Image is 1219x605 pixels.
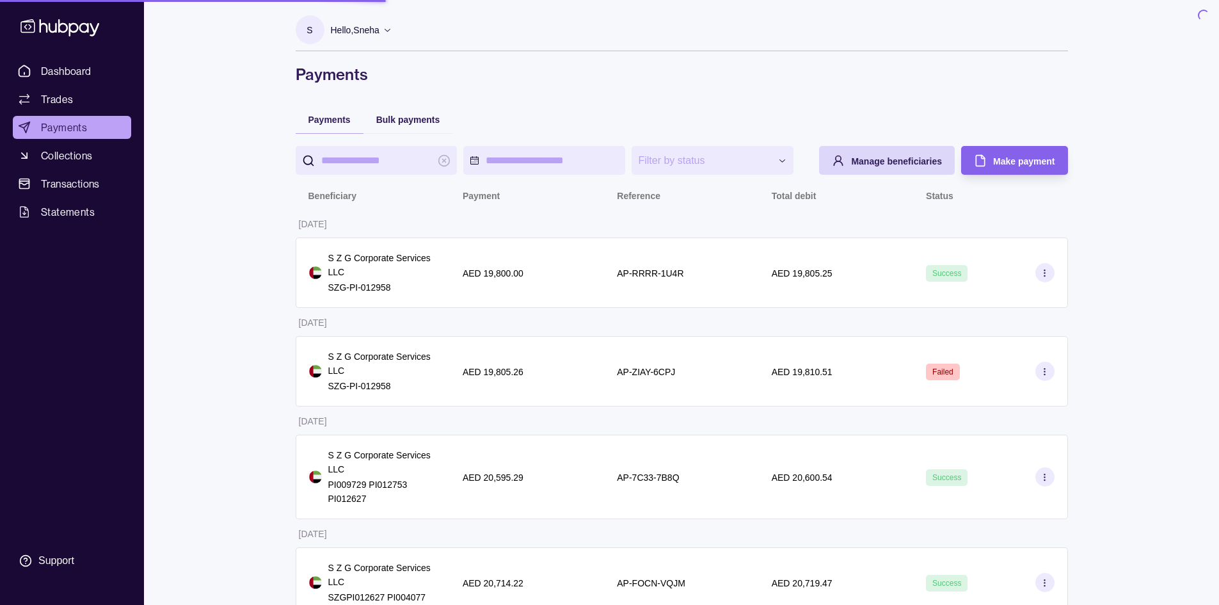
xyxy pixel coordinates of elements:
a: Statements [13,200,131,223]
a: Payments [13,116,131,139]
p: S Z G Corporate Services LLC [328,561,437,589]
img: ae [309,576,322,589]
p: AED 20,714.22 [463,578,523,588]
img: ae [309,365,322,378]
p: PI009729 PI012753 PI012627 [328,478,437,506]
p: Payment [463,191,500,201]
h1: Payments [296,64,1068,85]
span: Collections [41,148,92,163]
p: [DATE] [299,416,327,426]
p: AED 20,595.29 [463,472,523,483]
span: Payments [308,115,351,125]
p: [DATE] [299,529,327,539]
button: Manage beneficiaries [819,146,955,175]
span: Payments [41,120,87,135]
p: Status [926,191,953,201]
p: AED 20,600.54 [772,472,833,483]
span: Statements [41,204,95,220]
p: Hello, Sneha [331,23,379,37]
p: SZG-PI-012958 [328,379,437,393]
span: Success [932,579,961,588]
span: Manage beneficiaries [851,156,942,166]
span: Bulk payments [376,115,440,125]
a: Transactions [13,172,131,195]
p: AED 19,810.51 [772,367,833,377]
p: Beneficiary [308,191,356,201]
p: AP-RRRR-1U4R [617,268,683,278]
span: Dashboard [41,63,92,79]
span: Make payment [993,156,1055,166]
input: search [321,146,432,175]
p: Reference [617,191,660,201]
p: AED 19,800.00 [463,268,523,278]
p: S Z G Corporate Services LLC [328,251,437,279]
p: Total debit [772,191,817,201]
button: Make payment [961,146,1067,175]
div: Support [38,554,74,568]
span: Success [932,473,961,482]
p: S Z G Corporate Services LLC [328,448,437,476]
p: SZGPI012627 PI004077 [328,590,437,604]
p: [DATE] [299,318,327,328]
a: Trades [13,88,131,111]
p: AP-ZIAY-6CPJ [617,367,675,377]
p: AED 19,805.25 [772,268,833,278]
a: Support [13,547,131,574]
a: Collections [13,144,131,167]
span: Trades [41,92,73,107]
span: Success [932,269,961,278]
span: Failed [932,367,953,376]
p: AP-FOCN-VQJM [617,578,685,588]
p: AED 19,805.26 [463,367,523,377]
img: ae [309,471,322,483]
p: S [307,23,312,37]
p: [DATE] [299,219,327,229]
p: AED 20,719.47 [772,578,833,588]
p: S Z G Corporate Services LLC [328,350,437,378]
a: Dashboard [13,60,131,83]
img: ae [309,266,322,279]
p: SZG-PI-012958 [328,280,437,294]
p: AP-7C33-7B8Q [617,472,679,483]
span: Transactions [41,176,100,191]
